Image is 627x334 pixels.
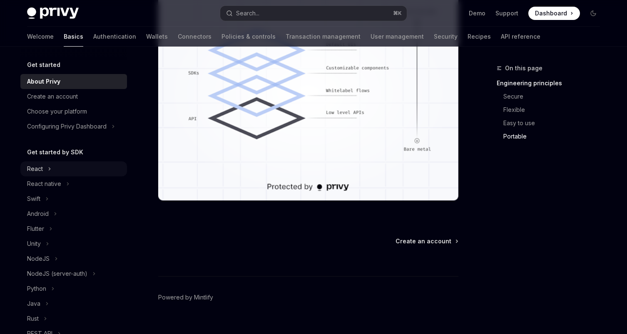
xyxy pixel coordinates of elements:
div: React native [27,179,61,189]
button: Toggle React native section [20,176,127,191]
a: Support [495,9,518,17]
a: Authentication [93,27,136,47]
a: Security [434,27,458,47]
a: Welcome [27,27,54,47]
img: dark logo [27,7,79,19]
button: Toggle Unity section [20,236,127,251]
a: Dashboard [528,7,580,20]
a: User management [371,27,424,47]
div: Unity [27,239,41,249]
a: Secure [497,90,607,103]
a: Flexible [497,103,607,116]
a: Engineering principles [497,77,607,90]
button: Toggle Flutter section [20,221,127,236]
div: Swift [27,194,40,204]
a: Choose your platform [20,104,127,119]
a: Basics [64,27,83,47]
button: Toggle Rust section [20,311,127,326]
div: Configuring Privy Dashboard [27,121,107,131]
button: Toggle dark mode [587,7,600,20]
a: Powered by Mintlify [158,293,213,302]
a: Demo [469,9,485,17]
div: Android [27,209,49,219]
a: Transaction management [286,27,361,47]
a: Wallets [146,27,168,47]
button: Toggle NodeJS (server-auth) section [20,266,127,281]
a: Create an account [20,89,127,104]
a: Recipes [468,27,491,47]
h5: Get started [27,60,60,70]
span: Create an account [396,237,451,245]
div: Java [27,299,40,309]
a: Policies & controls [221,27,276,47]
div: Choose your platform [27,106,87,116]
span: Dashboard [535,9,567,17]
a: Connectors [178,27,211,47]
button: Toggle Swift section [20,191,127,206]
div: NodeJS [27,254,50,264]
div: Flutter [27,224,44,234]
a: About Privy [20,74,127,89]
button: Toggle Java section [20,296,127,311]
div: About Privy [27,77,60,87]
button: Toggle NodeJS section [20,251,127,266]
div: NodeJS (server-auth) [27,269,87,279]
span: ⌘ K [393,10,402,17]
div: Python [27,284,46,294]
h5: Get started by SDK [27,147,83,157]
div: React [27,164,43,174]
a: Portable [497,130,607,143]
div: Create an account [27,92,78,101]
a: API reference [501,27,540,47]
button: Toggle React section [20,161,127,176]
div: Search... [236,8,259,18]
button: Toggle Android section [20,206,127,221]
button: Open search [220,6,407,21]
a: Create an account [396,237,458,245]
a: Easy to use [497,116,607,130]
div: Rust [27,314,39,324]
button: Toggle Python section [20,281,127,296]
button: Toggle Configuring Privy Dashboard section [20,119,127,134]
span: On this page [505,63,542,73]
